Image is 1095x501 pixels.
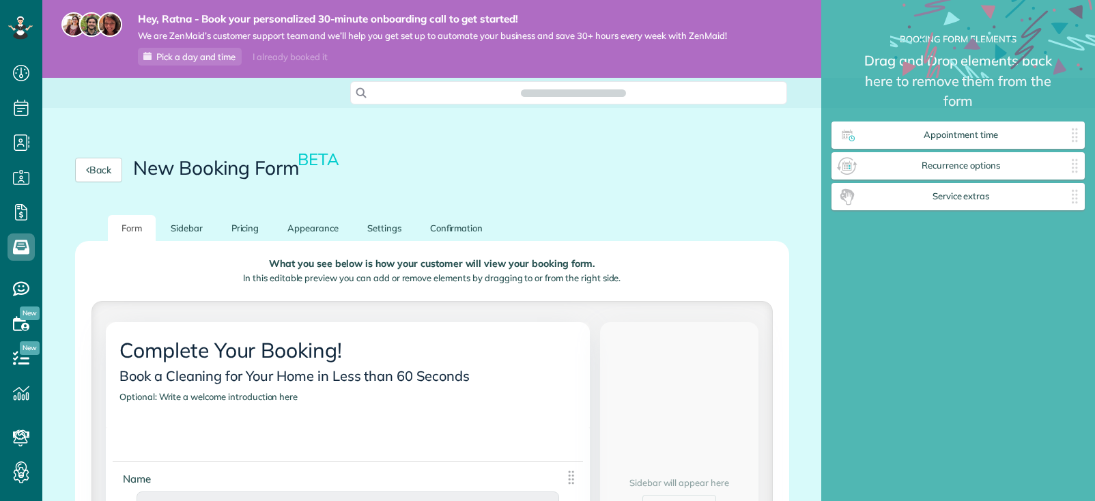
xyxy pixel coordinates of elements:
[119,469,160,489] span: Name
[116,364,479,388] span: Book a Cleaning for Your Home in Less than 60 Seconds
[75,158,122,182] a: Back
[156,51,236,62] span: Pick a day and time
[20,306,40,320] span: New
[218,215,273,242] a: Pricing
[858,130,1064,141] span: Appointment time
[1064,155,1085,177] img: drag_indicator-119b368615184ecde3eda3c64c821f6cf29d3e2b97b89ee44bc31753036683e5.png
[836,124,858,146] img: appointment_time_widget_icon-3cef1a702ae8d5e7025d05197c4b482fef7d1fb9e60361da9cd4e1ea3c6be611.png
[116,334,351,367] span: Complete Your Booking!
[98,12,122,37] img: michelle-19f622bdf1676172e81f8f8fba1fb50e276960ebfe0243fe18214015130c80e4.jpg
[133,158,341,179] h2: New Booking Form
[79,12,104,37] img: jorge-587dff0eeaa6aab1f244e6dc62b8924c3b6ad411094392a53c71c6c4a576187d.jpg
[1064,186,1085,207] img: drag_indicator-119b368615184ecde3eda3c64c821f6cf29d3e2b97b89ee44bc31753036683e5.png
[858,160,1064,171] span: Recurrence options
[354,215,415,242] a: Settings
[102,272,762,285] p: In this editable preview you can add or remove elements by dragging to or from the right side.
[157,215,216,242] a: Sidebar
[535,86,612,100] span: Search ZenMaid…
[298,149,339,169] small: BETA
[138,48,242,66] a: Pick a day and time
[831,34,1085,44] h2: Booking Form elements
[244,48,335,66] div: I already booked it
[1064,124,1085,146] img: drag_indicator-119b368615184ecde3eda3c64c821f6cf29d3e2b97b89ee44bc31753036683e5.png
[102,259,762,269] p: What you see below is how your customer will view your booking form.
[836,155,858,177] img: recurrence_options_widget_icon-378612691d69f9af6b7f813f981692aacd0682f6952d883c0ea488e3349d6d30.png
[108,215,156,242] a: Form
[20,341,40,355] span: New
[138,12,727,26] strong: Hey, Ratna - Book your personalized 30-minute onboarding call to get started!
[116,388,307,405] span: Optional: Write a welcome introduction here
[836,186,858,207] img: service_extras_widget_icon-c2972512f5714c824e9ffd75eab503ac416632dec4a01ee8c042630912075e14.png
[416,215,497,242] a: Confirmation
[274,215,352,242] a: Appearance
[138,30,727,42] span: We are ZenMaid’s customer support team and we’ll help you get set up to automate your business an...
[831,51,1085,121] small: Drag and Drop elements back here to remove them from the form
[61,12,86,37] img: maria-72a9807cf96188c08ef61303f053569d2e2a8a1cde33d635c8a3ac13582a053d.jpg
[563,469,580,486] img: drag_indicator-119b368615184ecde3eda3c64c821f6cf29d3e2b97b89ee44bc31753036683e5.png
[858,191,1064,202] span: Service extras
